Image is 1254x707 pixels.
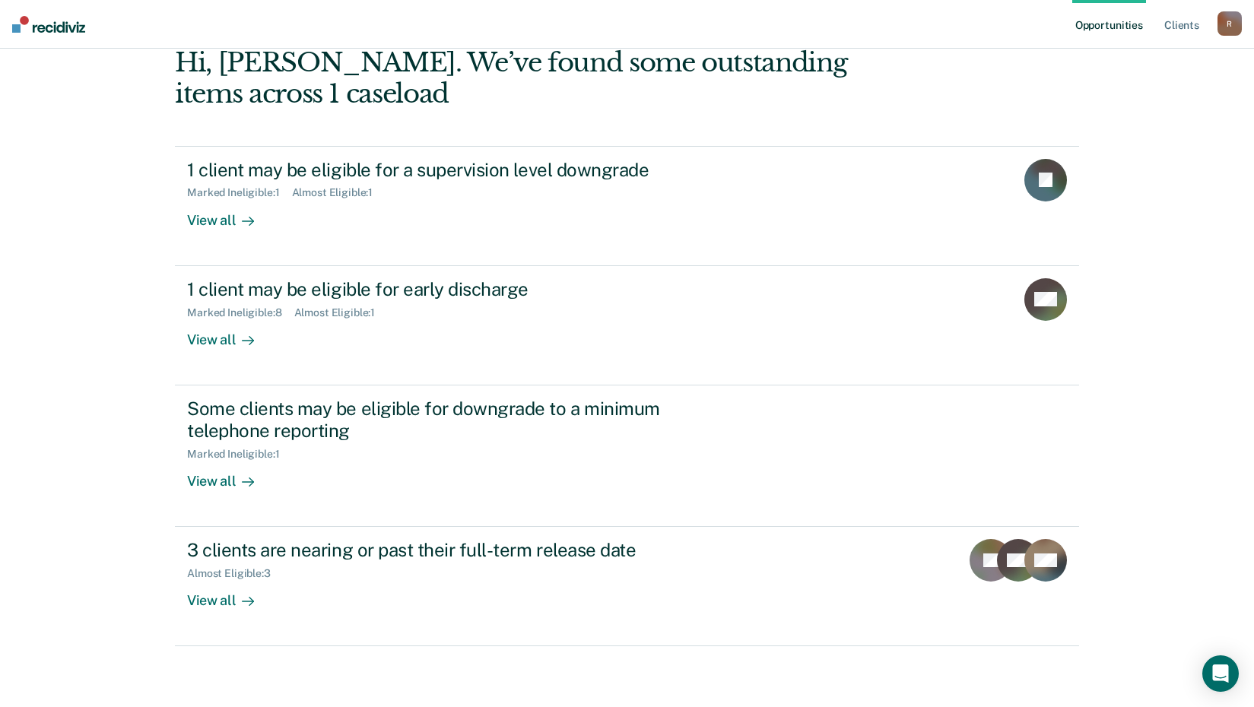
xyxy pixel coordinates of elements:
div: View all [187,319,272,348]
div: View all [187,460,272,490]
div: View all [187,199,272,229]
div: 3 clients are nearing or past their full-term release date [187,539,721,561]
div: Marked Ineligible : 8 [187,306,294,319]
a: Some clients may be eligible for downgrade to a minimum telephone reportingMarked Ineligible:1Vie... [175,385,1079,527]
a: 1 client may be eligible for early dischargeMarked Ineligible:8Almost Eligible:1View all [175,266,1079,385]
div: View all [187,580,272,610]
button: R [1217,11,1242,36]
a: 3 clients are nearing or past their full-term release dateAlmost Eligible:3View all [175,527,1079,646]
div: Marked Ineligible : 1 [187,448,291,461]
div: Almost Eligible : 1 [292,186,386,199]
div: 1 client may be eligible for early discharge [187,278,721,300]
div: Open Intercom Messenger [1202,655,1239,692]
div: Almost Eligible : 1 [294,306,388,319]
div: Hi, [PERSON_NAME]. We’ve found some outstanding items across 1 caseload [175,47,898,109]
div: Some clients may be eligible for downgrade to a minimum telephone reporting [187,398,721,442]
div: 1 client may be eligible for a supervision level downgrade [187,159,721,181]
div: Marked Ineligible : 1 [187,186,291,199]
img: Recidiviz [12,16,85,33]
div: Almost Eligible : 3 [187,567,283,580]
a: 1 client may be eligible for a supervision level downgradeMarked Ineligible:1Almost Eligible:1Vie... [175,146,1079,266]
